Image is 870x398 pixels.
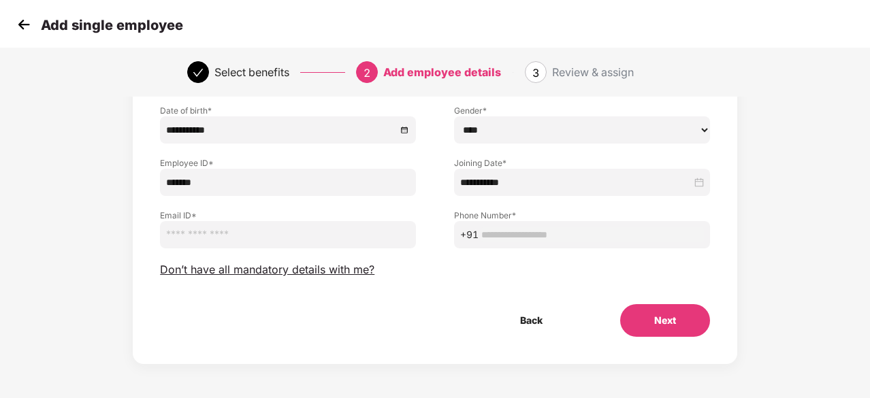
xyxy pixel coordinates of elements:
label: Date of birth [160,105,416,116]
label: Email ID [160,210,416,221]
p: Add single employee [41,17,183,33]
label: Employee ID [160,157,416,169]
span: check [193,67,204,78]
div: Review & assign [552,61,634,83]
label: Joining Date [454,157,710,169]
button: Back [486,304,577,337]
button: Next [620,304,710,337]
div: Add employee details [383,61,501,83]
span: 3 [532,66,539,80]
span: +91 [460,227,479,242]
img: svg+xml;base64,PHN2ZyB4bWxucz0iaHR0cDovL3d3dy53My5vcmcvMjAwMC9zdmciIHdpZHRoPSIzMCIgaGVpZ2h0PSIzMC... [14,14,34,35]
span: Don’t have all mandatory details with me? [160,263,374,277]
label: Gender [454,105,710,116]
label: Phone Number [454,210,710,221]
span: 2 [364,66,370,80]
div: Select benefits [214,61,289,83]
